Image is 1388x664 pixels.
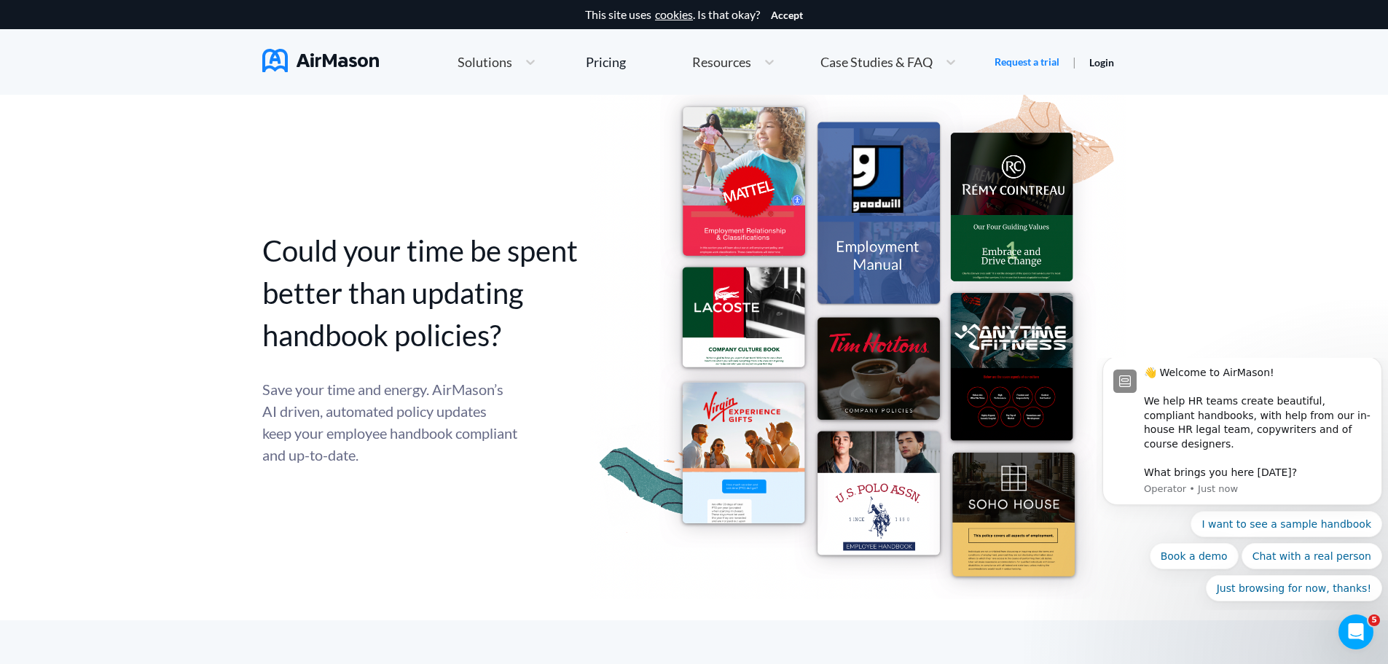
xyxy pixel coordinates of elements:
[1368,614,1380,626] span: 5
[586,49,626,75] a: Pricing
[262,230,590,356] div: Could your time be spent better than updating handbook policies?
[94,153,286,179] button: Quick reply: I want to see a sample handbook
[995,55,1059,69] a: Request a trial
[262,49,379,72] img: AirMason Logo
[692,55,751,69] span: Resources
[820,55,933,69] span: Case Studies & FAQ
[53,185,142,211] button: Quick reply: Book a demo
[655,8,693,21] a: cookies
[47,8,275,122] div: Message content
[1338,614,1373,649] iframe: Intercom live chat
[586,55,626,69] div: Pricing
[262,378,517,466] div: Save your time and energy. AirMason’s AI driven, automated policy updates keep your employee hand...
[771,9,803,21] button: Accept cookies
[590,83,1126,599] img: handbook apu
[1073,55,1076,69] span: |
[1089,56,1114,69] a: Login
[1097,358,1388,610] iframe: Intercom notifications message
[47,8,275,122] div: 👋 Welcome to AirMason! We help HR teams create beautiful, compliant handbooks, with help from our...
[109,217,286,243] button: Quick reply: Just browsing for now, thanks!
[145,185,286,211] button: Quick reply: Chat with a real person
[47,125,275,138] p: Message from Operator, sent Just now
[17,12,40,35] img: Profile image for Operator
[458,55,512,69] span: Solutions
[6,153,286,243] div: Quick reply options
